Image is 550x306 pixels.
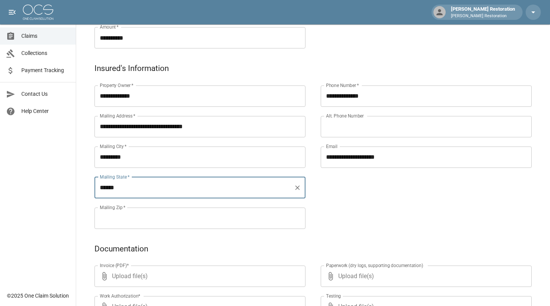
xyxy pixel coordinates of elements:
[21,49,70,57] span: Collections
[326,143,337,150] label: Email
[100,143,127,150] label: Mailing City
[326,293,341,299] label: Testing
[100,82,134,89] label: Property Owner
[338,266,511,287] span: Upload file(s)
[326,82,359,89] label: Phone Number
[448,5,518,19] div: [PERSON_NAME] Restoration
[100,24,119,30] label: Amount
[326,262,423,269] label: Paperwork (dry logs, supporting documentation)
[326,113,364,119] label: Alt. Phone Number
[21,107,70,115] span: Help Center
[100,113,135,119] label: Mailing Address
[21,32,70,40] span: Claims
[100,293,141,299] label: Work Authorization*
[100,204,126,211] label: Mailing Zip
[112,266,285,287] span: Upload file(s)
[21,66,70,74] span: Payment Tracking
[21,90,70,98] span: Contact Us
[7,292,69,300] div: © 2025 One Claim Solution
[292,182,303,193] button: Clear
[451,13,515,19] p: [PERSON_NAME] Restoration
[100,174,130,180] label: Mailing State
[5,5,20,20] button: open drawer
[23,5,53,20] img: ocs-logo-white-transparent.png
[100,262,129,269] label: Invoice (PDF)*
